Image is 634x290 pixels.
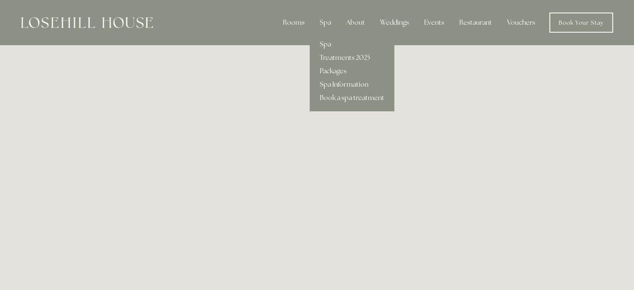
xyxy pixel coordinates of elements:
[339,14,372,31] div: About
[310,78,394,91] a: Spa Information
[373,14,416,31] div: Weddings
[453,14,499,31] div: Restaurant
[313,14,338,31] div: Spa
[310,91,394,105] a: Book a spa treatment
[549,13,613,33] a: Book Your Stay
[310,64,394,78] a: Packages
[21,17,153,28] img: Losehill House
[500,14,542,31] a: Vouchers
[417,14,451,31] div: Events
[276,14,311,31] div: Rooms
[310,51,394,64] a: Treatments 2025
[310,38,394,51] a: Spa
